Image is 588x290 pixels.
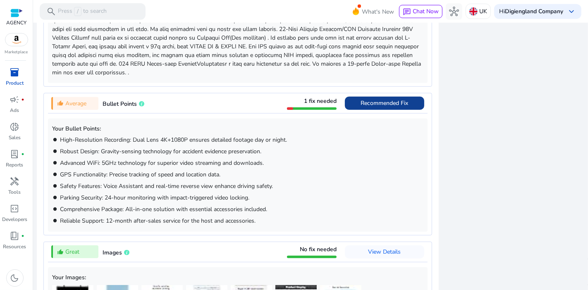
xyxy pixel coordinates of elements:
button: hub [446,3,462,20]
span: What's New [362,5,394,19]
span: Safety Features: Voice Assistant and real-time reverse view enhance driving safety. [60,182,273,190]
span: lab_profile [10,149,20,159]
span: handyman [10,176,20,186]
button: Recommended Fix [345,97,424,110]
span: keyboard_arrow_down [566,7,576,17]
p: AGENCY [6,19,26,26]
p: Marketplace [5,49,28,55]
h5: Your Images: [52,274,423,281]
p: Developers [2,216,27,223]
span: search [46,7,56,17]
button: chatChat Now [399,5,442,18]
span: Advanced WiFi: 5GHz technology for superior video streaming and downloads. [60,159,264,167]
b: Digiengland Company [505,7,563,15]
mat-icon: thumb_up_alt [57,249,64,255]
mat-icon: brightness_1 [52,137,58,143]
p: Hi [499,9,563,14]
span: High-Resolution Recording: Dual Lens 4K+1080P ensures detailed footage day or night. [60,136,287,144]
p: Ads [10,107,19,114]
p: Tools [9,188,21,196]
span: dark_mode [10,273,20,283]
span: Robust Design: Gravity-sensing technology for accident evidence preservation. [60,147,261,155]
span: fiber_manual_record [22,152,25,156]
span: chat [403,8,411,16]
p: Resources [3,243,26,250]
span: hub [449,7,459,17]
mat-icon: brightness_1 [52,148,58,154]
span: Images [103,249,122,257]
mat-icon: brightness_1 [52,195,58,200]
mat-icon: brightness_1 [52,206,58,212]
mat-icon: brightness_1 [52,183,58,189]
span: fiber_manual_record [22,98,25,101]
span: No fix needed [300,245,337,253]
span: code_blocks [10,204,20,214]
span: donut_small [10,122,20,132]
span: 1 fix needed [304,97,337,105]
span: book_4 [10,231,20,241]
p: UK [479,4,487,19]
span: inventory_2 [10,67,20,77]
p: Press to search [58,7,107,16]
img: amazon.svg [5,33,28,46]
span: View Details [368,248,401,256]
span: / [74,7,81,16]
span: Recommended Fix [361,99,409,107]
p: Reports [6,161,24,169]
mat-icon: brightness_1 [52,171,58,177]
span: Chat Now [413,7,439,15]
span: campaign [10,95,20,105]
button: View Details [345,245,424,259]
span: Comprehensive Package: All-in-one solution with essential accessories included. [60,205,267,213]
mat-icon: brightness_1 [52,218,58,223]
span: Bullet Points [103,100,137,108]
mat-icon: thumb_up_alt [57,100,64,107]
p: Sales [9,134,21,141]
span: fiber_manual_record [22,234,25,238]
span: Parking Security: 24-hour monitoring with impact-triggered video locking. [60,194,249,202]
mat-icon: brightness_1 [52,160,58,166]
p: Product [6,79,24,87]
span: Average [65,99,86,108]
span: Reliable Support: 12-month after-sales service for the host and accessories. [60,217,256,225]
h5: Your Bullet Points: [52,126,423,133]
img: uk.svg [469,7,478,16]
span: GPS Functionality: Precise tracking of speed and location data. [60,171,220,178]
span: Great [65,247,79,256]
